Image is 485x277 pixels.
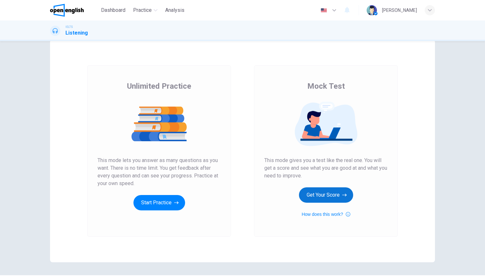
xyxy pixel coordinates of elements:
button: Dashboard [98,4,128,16]
span: Analysis [165,6,184,14]
button: Analysis [163,4,187,16]
button: Get Your Score [299,187,353,203]
img: en [320,8,328,13]
img: OpenEnglish logo [50,4,84,17]
span: Dashboard [101,6,125,14]
div: [PERSON_NAME] [382,6,417,14]
span: IELTS [65,25,73,29]
span: Unlimited Practice [127,81,191,91]
button: Start Practice [133,195,185,210]
button: Practice [131,4,160,16]
button: How does this work? [302,210,350,218]
span: Practice [133,6,152,14]
span: This mode lets you answer as many questions as you want. There is no time limit. You get feedback... [98,157,221,187]
span: Mock Test [307,81,345,91]
span: This mode gives you a test like the real one. You will get a score and see what you are good at a... [264,157,387,180]
h1: Listening [65,29,88,37]
a: OpenEnglish logo [50,4,98,17]
img: Profile picture [367,5,377,15]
